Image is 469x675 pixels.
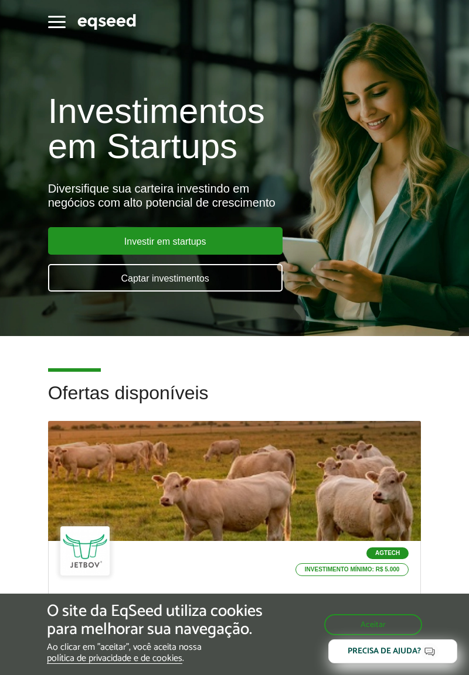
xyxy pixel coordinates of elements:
[48,264,283,292] a: Captar investimentos
[295,563,409,576] p: Investimento mínimo: R$ 5.000
[77,12,136,32] img: EqSeed
[47,654,182,664] a: política de privacidade e de cookies
[324,614,422,635] button: Aceitar
[48,181,422,210] div: Diversifique sua carteira investindo em negócios com alto potencial de crescimento
[48,227,283,255] a: Investir em startups
[48,383,422,421] h2: Ofertas disponíveis
[47,602,272,639] h5: O site da EqSeed utiliza cookies para melhorar sua navegação.
[48,94,422,164] h1: Investimentos em Startups
[47,642,272,664] p: Ao clicar em "aceitar", você aceita nossa .
[366,547,409,559] p: Agtech
[60,592,409,605] p: JetBov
